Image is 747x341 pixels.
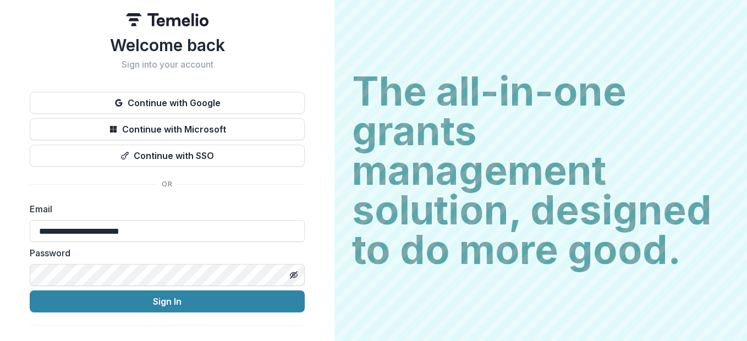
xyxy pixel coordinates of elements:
[30,290,305,312] button: Sign In
[126,13,208,26] img: Temelio
[30,92,305,114] button: Continue with Google
[30,35,305,55] h1: Welcome back
[30,246,298,260] label: Password
[30,145,305,167] button: Continue with SSO
[30,118,305,140] button: Continue with Microsoft
[30,59,305,70] h2: Sign into your account
[285,266,303,284] button: Toggle password visibility
[30,202,298,216] label: Email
